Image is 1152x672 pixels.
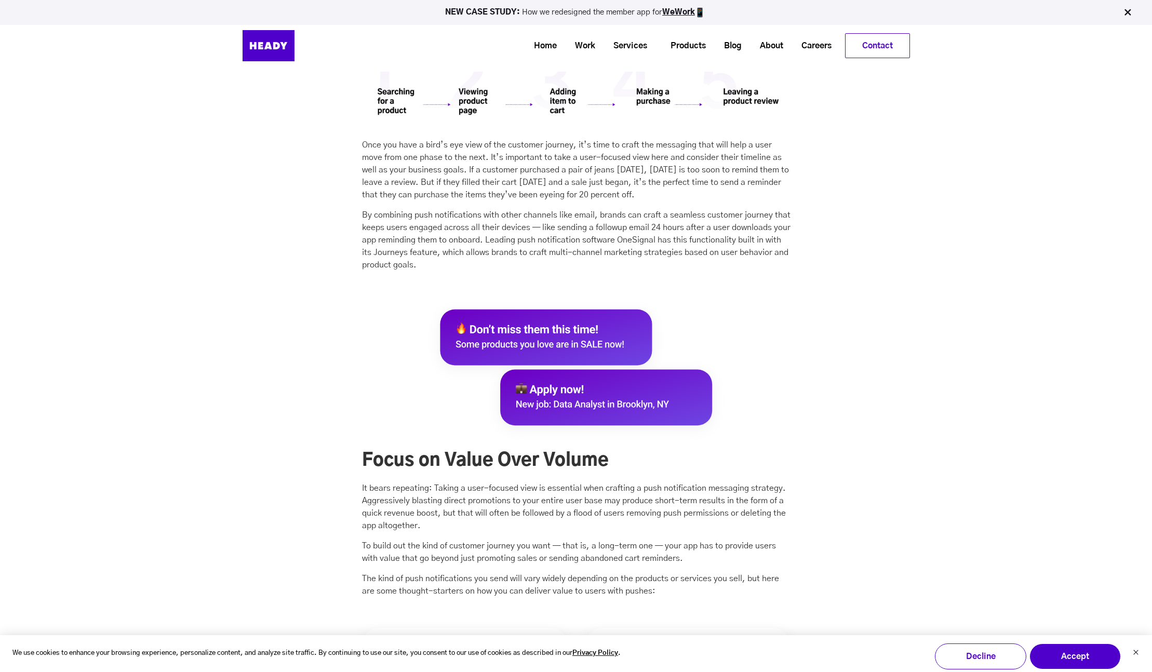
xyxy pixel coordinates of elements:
p: We use cookies to enhance your browsing experience, personalize content, and analyze site traffic... [12,648,621,660]
img: Heady_Logo_Web-01 (1) [243,30,294,61]
h2: Focus on Value Over Volume [362,450,791,472]
img: app emoji [695,7,705,18]
img: Close Bar [1122,7,1133,18]
p: How we redesigned the member app for [5,7,1147,18]
p: The kind of push notifications you send will vary widely depending on the products or services yo... [362,572,791,597]
p: It bears repeating: Taking a user-focused view is essential when crafting a push notification mes... [362,482,791,532]
p: Once you have a bird’s eye view of the customer journey, it’s time to craft the messaging that wi... [362,139,791,201]
a: Contact [846,34,909,58]
div: Navigation Menu [320,33,910,58]
button: Decline [935,643,1026,669]
a: Services [600,36,652,56]
a: Careers [788,36,837,56]
a: WeWork [662,8,695,16]
button: Accept [1029,643,1121,669]
a: Home [521,36,562,56]
img: Group 814 [427,299,726,441]
a: About [747,36,788,56]
a: Privacy Policy [572,648,618,660]
p: By combining push notifications with other channels like email, brands can craft a seamless custo... [362,209,791,271]
a: Work [562,36,600,56]
a: Blog [711,36,747,56]
a: Products [658,36,711,56]
img: Frame 119-1 [362,38,791,131]
p: To build out the kind of customer journey you want — that is, a long-term one — your app has to p... [362,540,791,565]
strong: NEW CASE STUDY: [445,8,522,16]
button: Dismiss cookie banner [1133,648,1139,659]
